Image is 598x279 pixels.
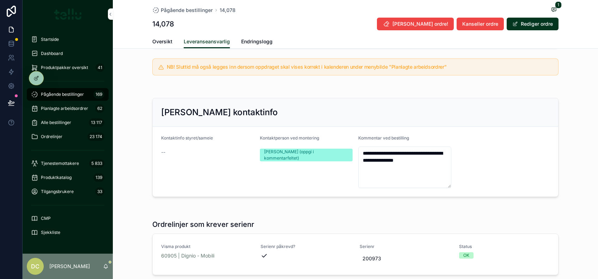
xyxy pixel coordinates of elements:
a: Alle bestillinger13 117 [27,116,109,129]
a: Pågående bestillinger169 [27,88,109,101]
a: Tilgangsbrukere33 [27,185,109,198]
span: Planlagte arbeidsordrer [41,106,88,111]
a: 14,078 [220,7,236,14]
div: 41 [96,63,104,72]
button: [PERSON_NAME] ordre! [377,18,454,30]
h2: [PERSON_NAME] kontaktinfo [161,107,278,118]
span: Visma produkt [161,244,252,249]
span: DC [31,262,39,271]
a: 60905 | Dignio - Mobili [161,252,214,259]
a: Tjenestemottakere5 833 [27,157,109,170]
h1: 14,078 [152,19,174,29]
a: Dashboard [27,47,109,60]
a: Oversikt [152,35,172,49]
span: -- [161,149,165,156]
span: 200973 [362,255,448,262]
span: Kanseller ordre [462,20,498,27]
span: Leveranseansvarlig [184,38,230,45]
div: 139 [93,173,104,182]
a: CMP [27,212,109,225]
span: Serienr påkrevd? [261,244,352,249]
a: Ordrelinjer23 174 [27,130,109,143]
span: Endringslogg [241,38,273,45]
span: Startside [41,37,59,42]
a: Pågående bestillinger [152,7,213,14]
button: Rediger ordre [507,18,559,30]
div: scrollable content [23,28,113,248]
span: Produktpakker oversikt [41,65,88,70]
span: Oversikt [152,38,172,45]
a: Produktkatalog139 [27,171,109,184]
p: [PERSON_NAME] [49,263,90,270]
span: Status [459,244,550,249]
button: 1 [549,6,559,14]
span: Serienr [360,244,451,249]
span: Alle bestillinger [41,120,71,125]
span: Pågående bestillinger [161,7,213,14]
div: 169 [93,90,104,99]
a: Sjekkliste [27,226,109,239]
span: Ordrelinjer [41,134,62,139]
a: Visma produkt60905 | Dignio - MobiliSerienr påkrevd?Serienr200973StatusOK [153,234,558,275]
a: Planlagte arbeidsordrer62 [27,102,109,115]
img: App logo [54,8,82,20]
span: 1 [555,1,562,8]
div: 62 [95,104,104,113]
a: Leveranseansvarlig [184,35,230,49]
span: Pågående bestillinger [41,92,84,97]
span: Sjekkliste [41,230,60,235]
span: [PERSON_NAME] ordre! [392,20,448,27]
h1: Ordrelinjer som krever serienr [152,219,254,229]
span: Kommentar ved bestilling [358,135,409,141]
div: [PERSON_NAME] (oppgi i kommentarfeltet) [264,149,349,161]
div: 23 174 [87,132,104,141]
button: Kanseller ordre [457,18,504,30]
span: Kontaktperson ved montering [260,135,319,141]
a: Endringslogg [241,35,273,49]
span: Tilgangsbrukere [41,189,74,194]
span: Produktkatalog [41,175,72,180]
span: Dashboard [41,51,63,56]
div: 33 [95,187,104,196]
span: Kontaktinfo styret/sameie [161,135,213,141]
div: OK [463,252,469,259]
a: Produktpakker oversikt41 [27,61,109,74]
div: 5 833 [89,159,104,168]
h5: NB! Sluttid må også legges inn dersom oppdraget skal vises korrekt i kalenderen under menybilde "... [167,64,553,69]
span: CMP [41,216,51,221]
a: Startside [27,33,109,46]
div: 13 117 [89,118,104,127]
span: Tjenestemottakere [41,161,79,166]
